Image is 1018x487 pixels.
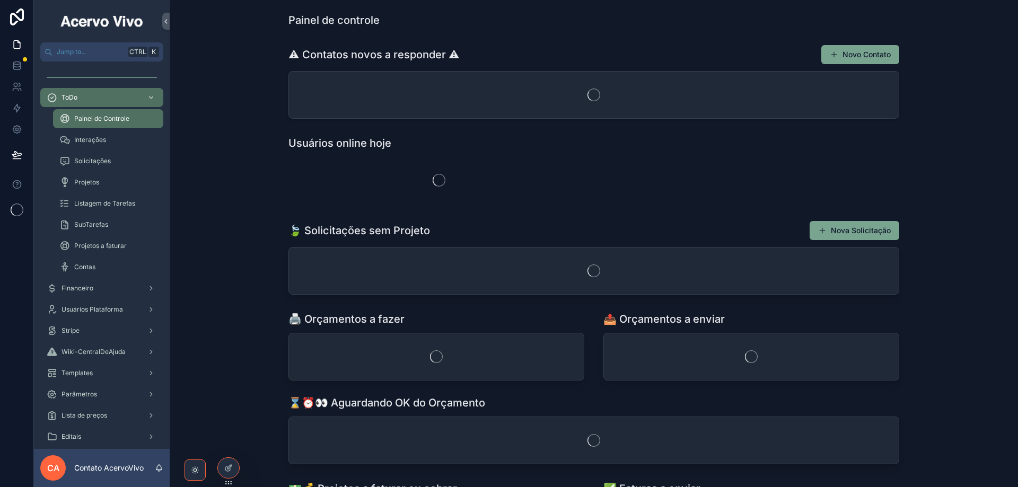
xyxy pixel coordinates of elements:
[59,13,145,30] img: App logo
[62,390,97,399] span: Parâmetros
[288,312,405,326] h1: 🖨️ Orçamentos a fazer
[62,93,77,102] span: ToDo
[40,364,163,383] a: Templates
[40,300,163,319] a: Usuários Plataforma
[603,312,725,326] h1: 📤 Orçamentos a enviar
[74,199,135,208] span: Listagem de Tarefas
[53,194,163,213] a: Listagem de Tarefas
[53,236,163,255] a: Projetos a faturar
[53,258,163,277] a: Contas
[62,432,81,441] span: Editais
[62,305,123,314] span: Usuários Plataforma
[62,284,93,293] span: Financeiro
[40,321,163,340] a: Stripe
[40,279,163,298] a: Financeiro
[288,223,430,238] h1: 🍃 Solicitações sem Projeto
[810,221,899,240] button: Nova Solicitação
[53,109,163,128] a: Painel de Controle
[74,178,99,187] span: Projetos
[40,42,163,61] button: Jump to...CtrlK
[40,385,163,404] a: Parâmetros
[40,342,163,361] a: Wiki-CentralDeAjuda
[74,114,129,123] span: Painel de Controle
[34,61,170,449] div: scrollable content
[74,463,144,473] p: Contato AcervoVivo
[74,220,108,229] span: SubTarefas
[53,215,163,234] a: SubTarefas
[53,173,163,192] a: Projetos
[62,348,126,356] span: Wiki-CentralDeAjuda
[74,136,106,144] span: Interações
[74,242,127,250] span: Projetos a faturar
[74,157,111,165] span: Solicitações
[821,45,899,64] button: Novo Contato
[62,411,107,420] span: Lista de preços
[40,427,163,446] a: Editais
[47,462,59,474] span: CA
[40,406,163,425] a: Lista de preços
[53,152,163,171] a: Solicitações
[288,13,380,28] h1: Painel de controle
[53,130,163,149] a: Interações
[40,88,163,107] a: ToDo
[150,48,158,56] span: K
[62,326,80,335] span: Stripe
[57,48,124,56] span: Jump to...
[288,47,460,62] h1: ⚠ Contatos novos a responder ⚠
[62,369,93,377] span: Templates
[128,47,147,57] span: Ctrl
[288,395,485,410] h1: ⌛⏰👀 Aguardando OK do Orçamento
[74,263,95,271] span: Contas
[288,136,391,150] h1: Usuários online hoje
